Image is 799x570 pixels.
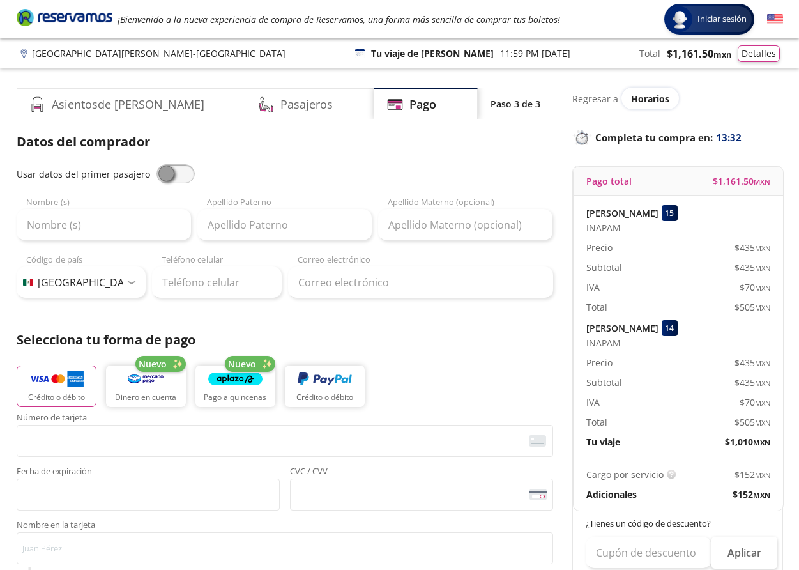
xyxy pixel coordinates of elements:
[755,263,770,273] small: MXN
[586,376,622,389] p: Subtotal
[17,168,150,180] span: Usar datos del primer pasajero
[586,356,613,369] p: Precio
[738,45,780,62] button: Detalles
[288,266,553,298] input: Correo electrónico
[740,396,770,409] span: $ 70
[662,320,678,336] div: 14
[586,488,637,501] p: Adicionales
[17,132,553,151] p: Datos del comprador
[17,8,112,27] i: Brand Logo
[586,221,621,235] span: INAPAM
[586,537,711,569] input: Cupón de descuento
[586,321,658,335] p: [PERSON_NAME]
[285,366,365,407] button: Crédito o débito
[734,376,770,389] span: $ 435
[17,209,191,241] input: Nombre (s)
[755,283,770,293] small: MXN
[195,366,275,407] button: Pago a quincenas
[767,12,783,27] button: English
[755,470,770,480] small: MXN
[740,281,770,294] span: $ 70
[662,205,678,221] div: 15
[17,467,280,479] span: Fecha de expiración
[754,177,770,187] small: MXN
[378,209,552,241] input: Apellido Materno (opcional)
[296,482,547,507] iframe: Iframe del código de seguridad de la tarjeta asegurada
[716,130,742,145] span: 13:32
[753,438,770,447] small: MXN
[711,537,777,569] button: Aplicar
[755,398,770,408] small: MXN
[228,357,256,371] span: Nuevo
[586,174,632,188] p: Pago total
[586,435,620,449] p: Tu viaje
[586,206,658,220] p: [PERSON_NAME]
[586,468,664,481] p: Cargo por servicio
[734,415,770,429] span: $ 505
[17,413,553,425] span: Número de tarjeta
[529,435,546,447] img: card
[17,366,96,407] button: Crédito o débito
[572,88,783,109] div: Regresar a ver horarios
[586,336,621,350] span: INAPAM
[491,97,540,111] p: Paso 3 de 3
[572,128,783,146] p: Completa tu compra en :
[296,392,353,403] p: Crédito o débito
[734,261,770,274] span: $ 435
[204,392,266,403] p: Pago a quincenas
[734,356,770,369] span: $ 435
[197,209,372,241] input: Apellido Paterno
[572,92,618,105] p: Regresar a
[631,93,669,105] span: Horarios
[725,496,786,557] iframe: Messagebird Livechat Widget
[692,13,752,26] span: Iniciar sesión
[713,174,770,188] span: $ 1,161.50
[290,467,553,479] span: CVC / CVV
[115,392,176,403] p: Dinero en cuenta
[639,47,660,60] p: Total
[755,303,770,312] small: MXN
[755,243,770,253] small: MXN
[32,47,285,60] p: [GEOGRAPHIC_DATA][PERSON_NAME] - [GEOGRAPHIC_DATA]
[52,96,204,113] h4: Asientos de [PERSON_NAME]
[733,488,770,501] span: $ 152
[23,279,33,286] img: MX
[28,392,85,403] p: Crédito o débito
[586,261,622,274] p: Subtotal
[17,8,112,31] a: Brand Logo
[106,366,186,407] button: Dinero en cuenta
[725,435,770,449] span: $ 1,010
[409,96,436,113] h4: Pago
[755,418,770,427] small: MXN
[586,396,600,409] p: IVA
[586,300,607,314] p: Total
[22,482,274,507] iframe: Iframe de la fecha de caducidad de la tarjeta asegurada
[371,47,494,60] p: Tu viaje de [PERSON_NAME]
[755,358,770,368] small: MXN
[667,46,731,61] span: $ 1,161.50
[586,518,771,530] p: ¿Tienes un código de descuento?
[586,281,600,294] p: IVA
[280,96,333,113] h4: Pasajeros
[755,378,770,388] small: MXN
[139,357,167,371] span: Nuevo
[586,241,613,254] p: Precio
[17,532,553,564] input: Nombre en la tarjeta
[22,429,547,453] iframe: Iframe del número de tarjeta asegurada
[734,468,770,481] span: $ 152
[500,47,570,60] p: 11:59 PM [DATE]
[734,241,770,254] span: $ 435
[17,330,553,350] p: Selecciona tu forma de pago
[713,49,731,60] small: MXN
[17,521,553,532] span: Nombre en la tarjeta
[753,490,770,500] small: MXN
[734,300,770,314] span: $ 505
[152,266,282,298] input: Teléfono celular
[586,415,607,429] p: Total
[118,13,560,26] em: ¡Bienvenido a la nueva experiencia de compra de Reservamos, una forma más sencilla de comprar tus...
